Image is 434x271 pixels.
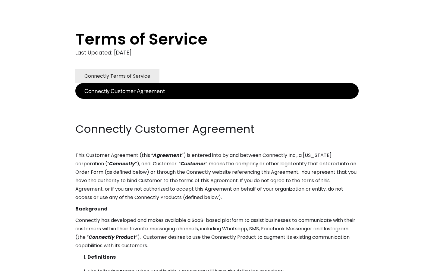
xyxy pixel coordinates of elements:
[84,72,150,80] div: Connectly Terms of Service
[153,152,182,159] em: Agreement
[75,151,359,202] p: This Customer Agreement (this “ ”) is entered into by and between Connectly Inc., a [US_STATE] co...
[89,234,136,241] em: Connectly Product
[75,216,359,250] p: Connectly has developed and makes available a SaaS-based platform to assist businesses to communi...
[75,48,359,57] div: Last Updated: [DATE]
[75,122,359,137] h2: Connectly Customer Agreement
[12,260,36,269] ul: Language list
[109,160,135,167] em: Connectly
[87,254,116,260] strong: Definitions
[84,87,165,95] div: Connectly Customer Agreement
[75,30,335,48] h1: Terms of Service
[6,260,36,269] aside: Language selected: English
[75,99,359,107] p: ‍
[75,205,108,212] strong: Background
[181,160,206,167] em: Customer
[75,110,359,119] p: ‍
